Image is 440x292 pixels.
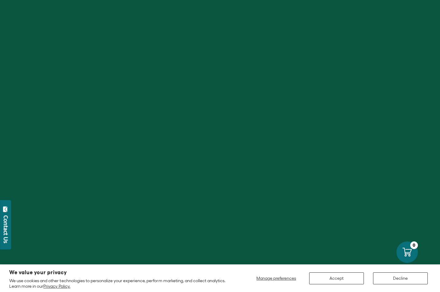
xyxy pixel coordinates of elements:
h2: We value your privacy [9,270,232,275]
div: Contact Us [3,215,9,243]
span: Manage preferences [256,276,296,281]
p: We use cookies and other technologies to personalize your experience, perform marketing, and coll... [9,278,232,289]
button: Decline [373,272,428,284]
button: Accept [309,272,364,284]
a: Privacy Policy. [43,284,70,289]
button: Manage preferences [253,272,300,284]
div: 0 [410,241,418,249]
